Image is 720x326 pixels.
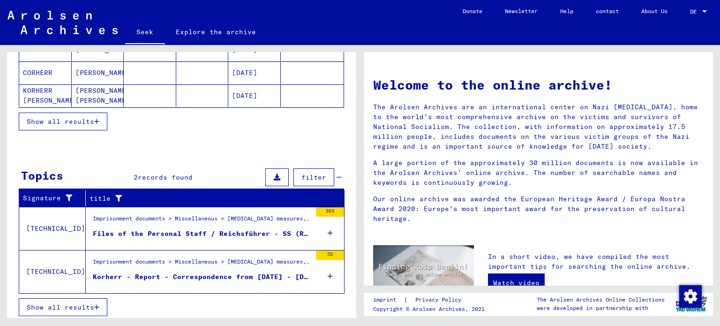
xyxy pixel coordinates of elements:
[560,8,573,15] font: Help
[75,86,130,105] font: [PERSON_NAME] [PERSON_NAME]
[93,229,485,238] font: Files of the Personal Staff / Reichsführer - SS (Records Administration) I - Korherr - Report
[537,296,665,303] font: The Arolsen Archives Online Collections
[23,194,61,202] font: Signature
[7,11,118,34] img: Arolsen_neg.svg
[93,258,703,265] font: Imprisonment documents > Miscellaneous > [MEDICAL_DATA] measures, particularly outside the border...
[19,298,107,316] button: Show all results
[138,173,193,182] font: records found
[232,91,257,100] font: [DATE]
[90,194,111,203] font: title
[488,252,690,271] font: In a short video, we have compiled the most important tips for searching the online archive.
[75,68,130,77] font: [PERSON_NAME]
[75,45,130,54] font: [PERSON_NAME]
[26,267,85,276] font: [TECHNICAL_ID]
[408,295,472,305] a: Privacy Policy
[93,215,703,222] font: Imprisonment documents > Miscellaneous > [MEDICAL_DATA] measures, particularly outside the border...
[327,251,333,257] font: 32
[301,173,326,182] font: filter
[93,273,637,281] font: Korherr - Report - Correspondence from [DATE] - [DATE] - concerning: Final Solution to the Europe...
[373,296,396,303] font: imprint
[463,8,482,15] font: Donate
[136,28,153,36] font: Seek
[404,296,408,304] font: |
[232,68,257,77] font: [DATE]
[596,8,619,15] font: contact
[165,21,267,43] a: Explore the archive
[415,296,461,303] font: Privacy Policy
[27,303,94,311] font: Show all results
[134,173,138,182] font: 2
[373,103,698,151] font: The Arolsen Archives are an international center on Nazi [MEDICAL_DATA], home to the world's most...
[641,8,667,15] font: About Us
[488,273,545,292] a: Watch video
[326,208,334,214] font: 353
[373,195,685,223] font: Our online archive was awarded the European Heritage Award / Europa Nostra Award 2020: Europe's m...
[373,295,404,305] a: imprint
[27,117,94,126] font: Show all results
[373,245,474,300] img: video.jpg
[176,28,256,36] font: Explore the archive
[21,168,63,182] font: Topics
[23,45,52,54] font: CORHERR
[679,285,702,308] img: Change consent
[373,305,485,312] font: Copyright © Arolsen Archives, 2021
[23,68,52,77] font: CORHERR
[232,45,257,54] font: [DATE]
[373,76,612,93] font: Welcome to the online archive!
[125,21,165,45] a: Seek
[19,113,107,130] button: Show all results
[23,191,85,206] div: Signature
[23,86,78,105] font: KORHERR [PERSON_NAME]
[537,304,648,311] font: were developed in partnership with
[674,292,709,316] img: yv_logo.png
[90,191,333,206] div: title
[373,159,698,187] font: A large portion of the approximately 30 million documents is now available in the Arolsen Archive...
[690,8,697,15] font: DE
[293,168,334,186] button: filter
[26,224,85,233] font: [TECHNICAL_ID]
[505,8,538,15] font: Newsletter
[493,279,540,287] font: Watch video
